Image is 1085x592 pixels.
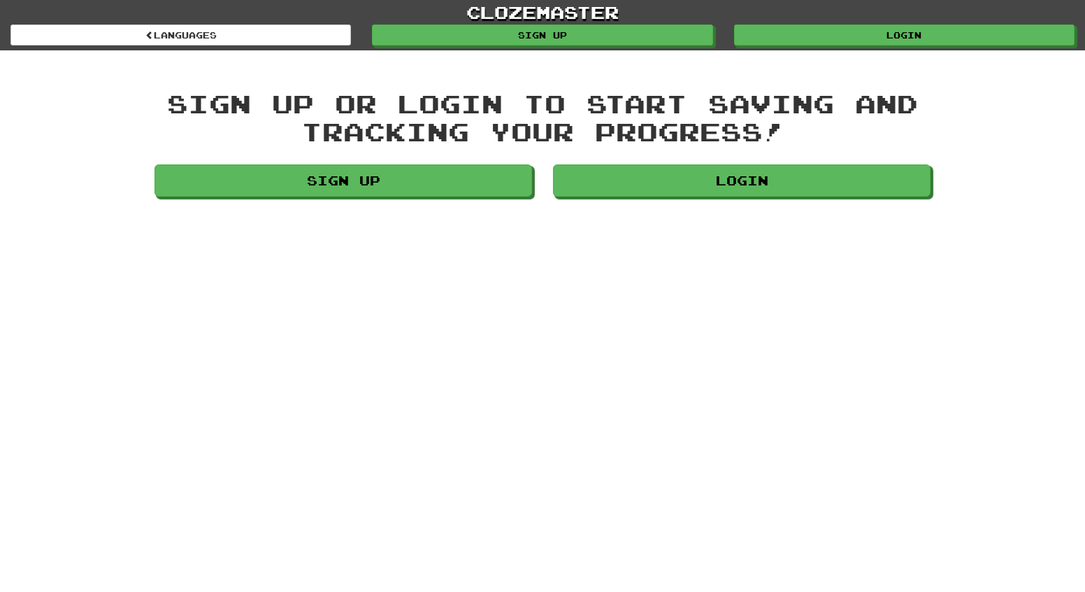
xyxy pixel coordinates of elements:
[155,164,532,197] a: Sign up
[155,90,930,145] div: Sign up or login to start saving and tracking your progress!
[553,164,930,197] a: Login
[372,24,712,45] a: Sign up
[10,24,351,45] a: Languages
[734,24,1075,45] a: Login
